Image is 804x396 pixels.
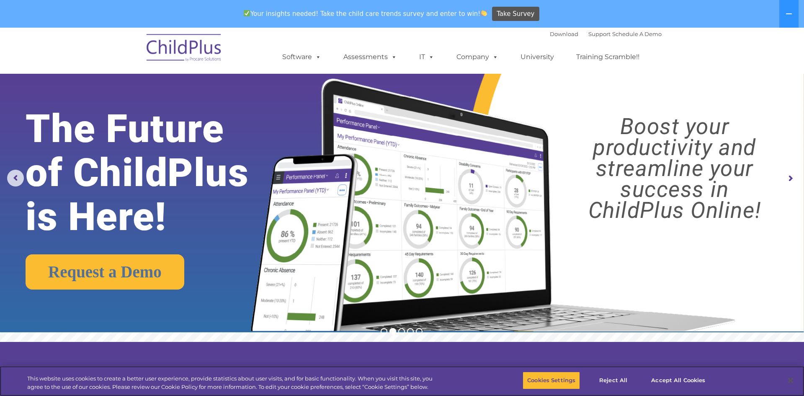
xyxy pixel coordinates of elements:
img: ChildPlus by Procare Solutions [142,28,226,70]
a: Request a Demo [26,254,184,290]
a: Support [588,31,611,37]
rs-layer: The Future of ChildPlus is Here! [26,107,282,239]
div: This website uses cookies to create a better user experience, provide statistics about user visit... [27,375,442,391]
span: Your insights needed! Take the child care trends survey and enter to win! [240,5,491,22]
img: 👏 [481,10,487,16]
a: Download [550,31,578,37]
button: Accept All Cookies [647,372,710,389]
a: IT [411,49,443,65]
a: Company [448,49,507,65]
img: ✅ [244,10,250,16]
a: Schedule A Demo [612,31,662,37]
a: Take Survey [492,7,539,21]
button: Close [781,371,800,390]
button: Reject All [587,372,639,389]
a: Training Scramble!! [568,49,648,65]
a: Assessments [335,49,405,65]
a: University [512,49,562,65]
a: Software [274,49,330,65]
font: | [550,31,662,37]
button: Cookies Settings [523,372,580,389]
span: Take Survey [497,7,534,21]
rs-layer: Boost your productivity and streamline your success in ChildPlus Online! [555,116,794,221]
